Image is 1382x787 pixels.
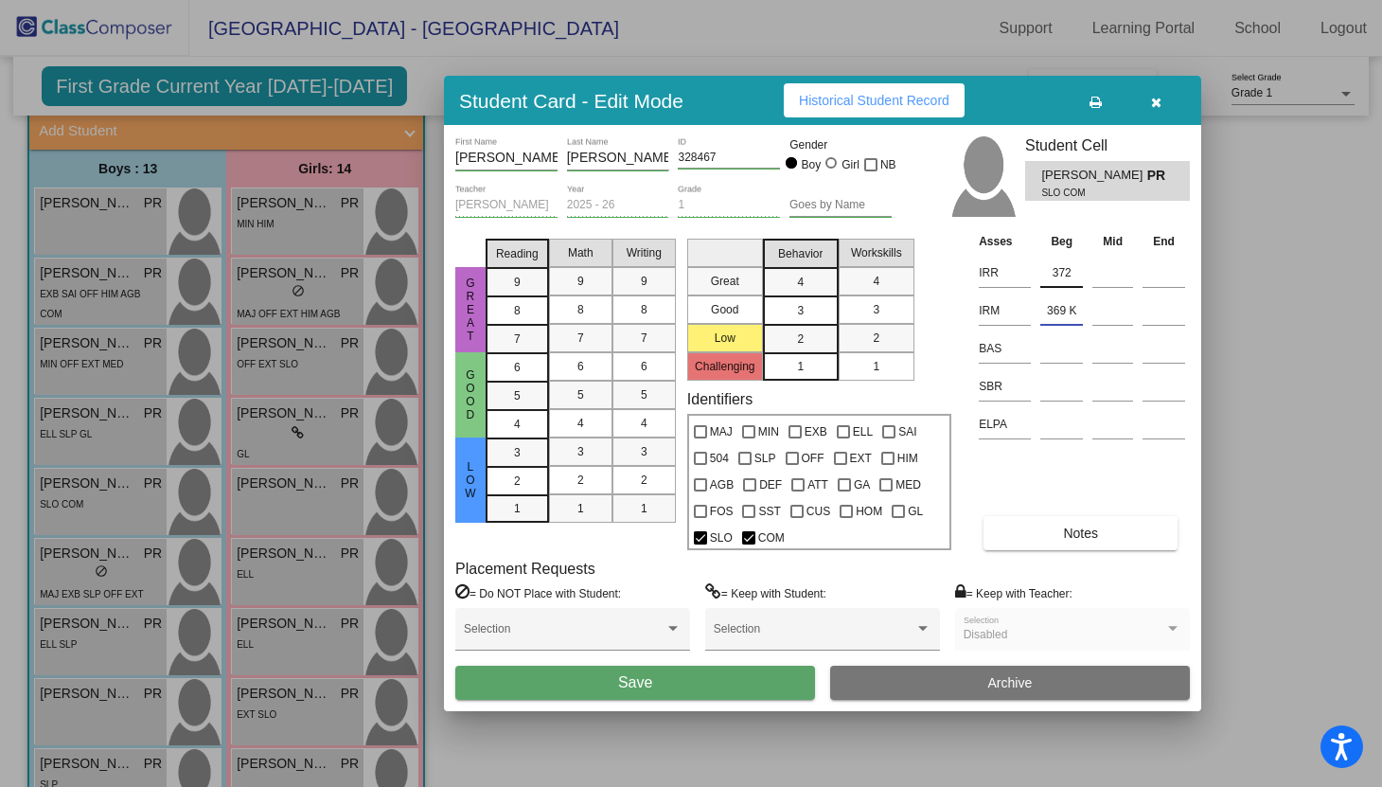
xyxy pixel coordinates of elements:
span: 1 [577,500,584,517]
span: 2 [797,331,804,348]
input: assessment [979,410,1031,438]
span: Notes [1063,526,1098,541]
span: 504 [710,447,729,470]
span: 2 [641,472,647,489]
span: 1 [514,500,521,517]
label: = Keep with Teacher: [955,583,1072,602]
input: Enter ID [678,152,780,165]
mat-label: Gender [789,136,892,153]
button: Notes [983,516,1178,550]
span: CUS [806,500,830,523]
span: HIM [897,447,918,470]
div: Girl [841,156,859,173]
span: Behavior [778,245,823,262]
th: Beg [1036,231,1088,252]
span: 4 [797,274,804,291]
input: goes by name [789,199,892,212]
span: 3 [797,302,804,319]
span: GA [854,474,870,496]
h3: Student Cell [1025,136,1190,154]
span: Great [462,277,479,343]
span: 7 [577,330,584,347]
input: assessment [979,372,1031,401]
span: 5 [641,386,647,403]
input: year [567,199,669,212]
span: 1 [797,358,804,375]
input: assessment [979,296,1031,325]
span: 2 [514,473,521,490]
th: End [1138,231,1190,252]
input: teacher [455,199,558,212]
span: MIN [758,420,779,443]
span: 1 [641,500,647,517]
span: 2 [577,472,584,489]
span: 6 [641,358,647,375]
span: Save [618,674,652,690]
span: Workskills [851,244,902,261]
input: assessment [979,334,1031,363]
span: HOM [856,500,882,523]
span: 3 [577,443,584,460]
span: 8 [577,301,584,318]
span: PR [1147,166,1174,186]
button: Archive [830,666,1190,700]
span: 1 [873,358,879,375]
span: EXB [805,420,827,443]
label: = Keep with Student: [705,583,826,602]
span: 9 [577,273,584,290]
span: 7 [641,330,647,347]
span: Archive [988,675,1033,690]
span: 7 [514,331,521,348]
span: 3 [873,301,879,318]
span: DEF [759,474,782,496]
span: 5 [514,387,521,404]
span: 8 [641,301,647,318]
input: grade [678,199,780,212]
span: Good [462,368,479,421]
th: Mid [1088,231,1138,252]
input: assessment [979,259,1031,287]
span: 5 [577,386,584,403]
span: NB [880,153,896,176]
span: 9 [641,273,647,290]
span: AGB [710,474,734,496]
span: FOS [710,500,734,523]
span: 4 [514,416,521,433]
span: ELL [853,420,873,443]
label: Identifiers [687,390,753,408]
span: Disabled [964,628,1008,641]
span: Writing [627,244,662,261]
span: 3 [514,444,521,461]
span: GL [908,500,923,523]
span: Math [568,244,594,261]
label: Placement Requests [455,560,595,578]
span: Low [462,460,479,500]
span: MAJ [710,420,733,443]
span: [PERSON_NAME] [1041,166,1146,186]
h3: Student Card - Edit Mode [459,89,683,113]
span: OFF [802,447,824,470]
span: 2 [873,330,879,347]
span: EXT [850,447,872,470]
span: ATT [807,474,828,496]
span: 4 [641,415,647,432]
span: 4 [577,415,584,432]
span: 4 [873,273,879,290]
span: 9 [514,274,521,291]
span: 6 [577,358,584,375]
span: SLP [754,447,776,470]
th: Asses [974,231,1036,252]
span: 3 [641,443,647,460]
span: SST [758,500,780,523]
span: SAI [898,420,916,443]
div: Boy [801,156,822,173]
span: SLO COM [1041,186,1133,200]
span: Reading [496,245,539,262]
label: = Do NOT Place with Student: [455,583,621,602]
span: SLO [710,527,733,549]
span: COM [758,527,785,549]
span: 8 [514,302,521,319]
span: Historical Student Record [799,93,949,108]
span: MED [895,474,921,496]
span: 6 [514,359,521,376]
